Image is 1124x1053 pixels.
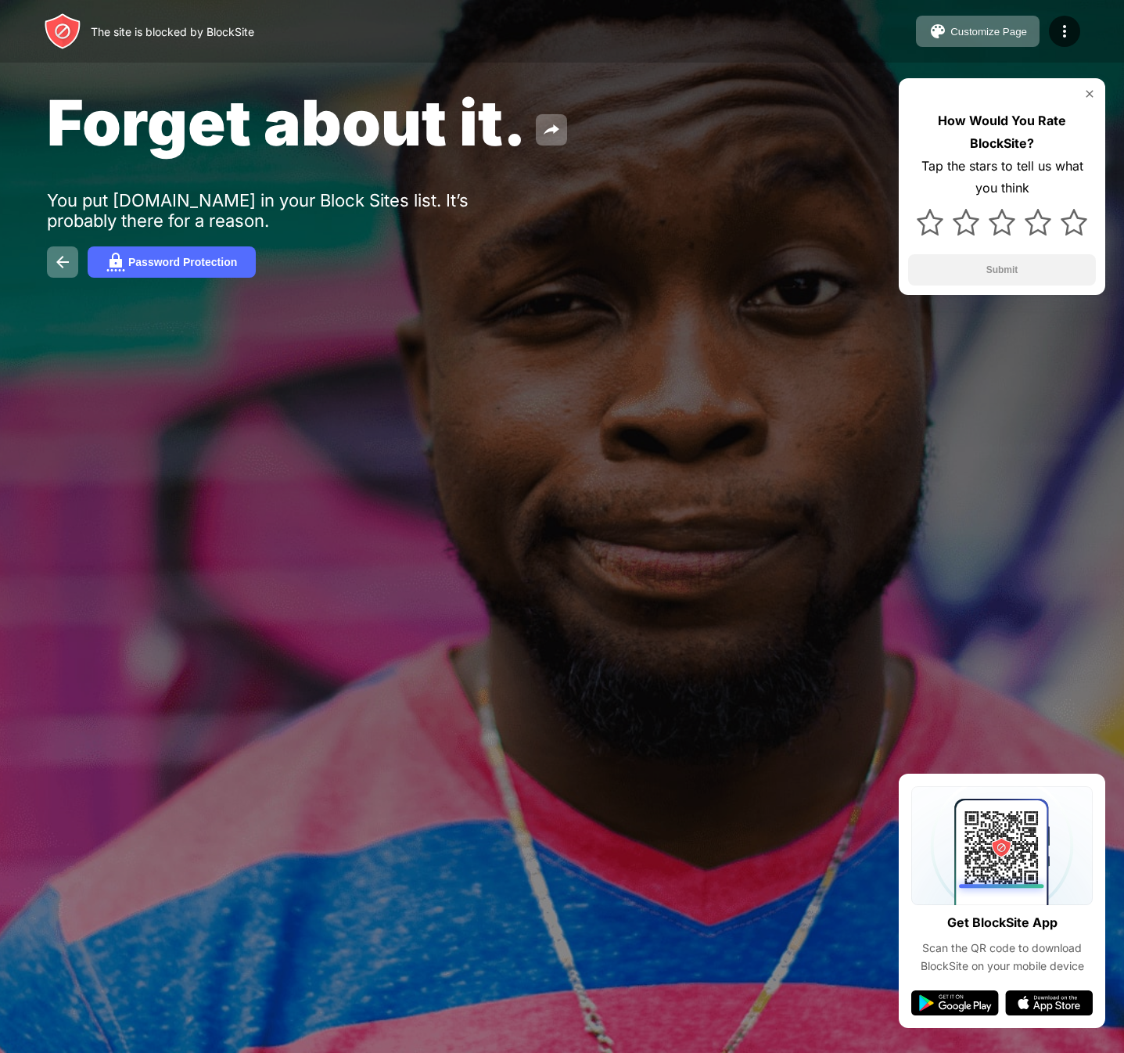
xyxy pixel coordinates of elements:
[911,786,1093,905] img: qrcode.svg
[106,253,125,271] img: password.svg
[47,190,530,231] div: You put [DOMAIN_NAME] in your Block Sites list. It’s probably there for a reason.
[953,209,979,235] img: star.svg
[47,84,526,160] span: Forget about it.
[1083,88,1096,100] img: rate-us-close.svg
[911,990,999,1015] img: google-play.svg
[44,13,81,50] img: header-logo.svg
[1061,209,1087,235] img: star.svg
[908,254,1096,286] button: Submit
[53,253,72,271] img: back.svg
[47,856,417,1035] iframe: Banner
[928,22,947,41] img: pallet.svg
[916,16,1040,47] button: Customize Page
[91,25,254,38] div: The site is blocked by BlockSite
[911,940,1093,975] div: Scan the QR code to download BlockSite on your mobile device
[1005,990,1093,1015] img: app-store.svg
[1055,22,1074,41] img: menu-icon.svg
[128,256,237,268] div: Password Protection
[950,26,1027,38] div: Customize Page
[1025,209,1051,235] img: star.svg
[542,120,561,139] img: share.svg
[917,209,943,235] img: star.svg
[947,911,1058,934] div: Get BlockSite App
[989,209,1015,235] img: star.svg
[908,155,1096,200] div: Tap the stars to tell us what you think
[908,110,1096,155] div: How Would You Rate BlockSite?
[88,246,256,278] button: Password Protection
